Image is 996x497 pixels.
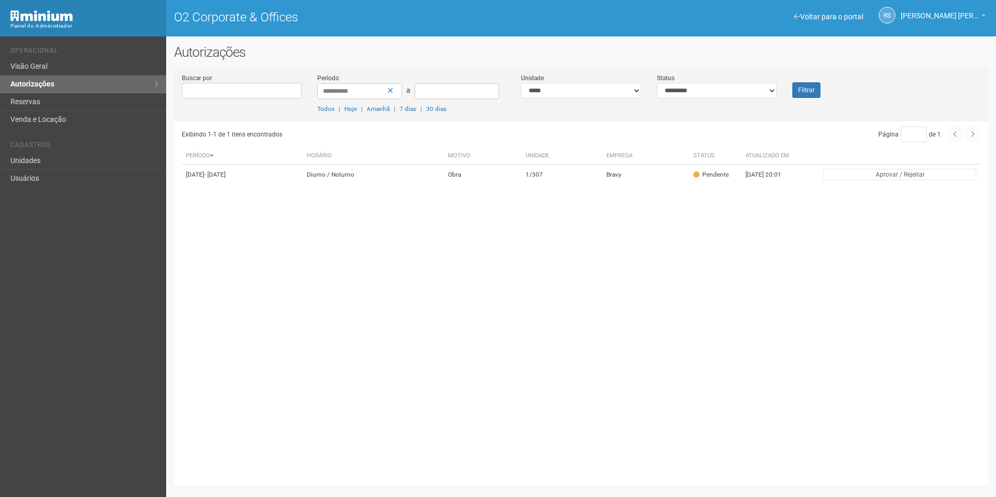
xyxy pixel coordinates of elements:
[521,147,602,165] th: Unidade
[344,105,357,113] a: Hoje
[174,10,574,24] h1: O2 Corporate & Offices
[394,105,395,113] span: |
[602,165,689,185] td: Bravy
[420,105,422,113] span: |
[367,105,390,113] a: Amanhã
[10,47,158,58] li: Operacional
[794,13,863,21] a: Voltar para o portal
[182,147,303,165] th: Período
[10,141,158,152] li: Cadastros
[400,105,416,113] a: 7 dias
[426,105,446,113] a: 30 dias
[657,73,675,83] label: Status
[901,2,979,20] span: Rayssa Soares Ribeiro
[317,73,339,83] label: Período
[10,10,73,21] img: Minium
[693,170,729,179] div: Pendente
[406,86,410,94] span: a
[602,147,689,165] th: Empresa
[182,165,303,185] td: [DATE]
[303,147,444,165] th: Horário
[824,169,976,180] button: Aprovar / Rejeitar
[741,165,799,185] td: [DATE] 20:01
[521,165,602,185] td: 1/307
[444,147,521,165] th: Motivo
[10,21,158,31] div: Painel do Administrador
[792,82,820,98] button: Filtrar
[521,73,544,83] label: Unidade
[339,105,340,113] span: |
[174,44,988,60] h2: Autorizações
[901,13,986,21] a: [PERSON_NAME] [PERSON_NAME]
[741,147,799,165] th: Atualizado em
[878,131,941,138] span: Página de 1
[361,105,363,113] span: |
[182,73,212,83] label: Buscar por
[182,127,578,142] div: Exibindo 1-1 de 1 itens encontrados
[204,171,226,178] span: - [DATE]
[689,147,741,165] th: Status
[317,105,334,113] a: Todos
[303,165,444,185] td: Diurno / Noturno
[444,165,521,185] td: Obra
[879,7,895,23] a: RS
